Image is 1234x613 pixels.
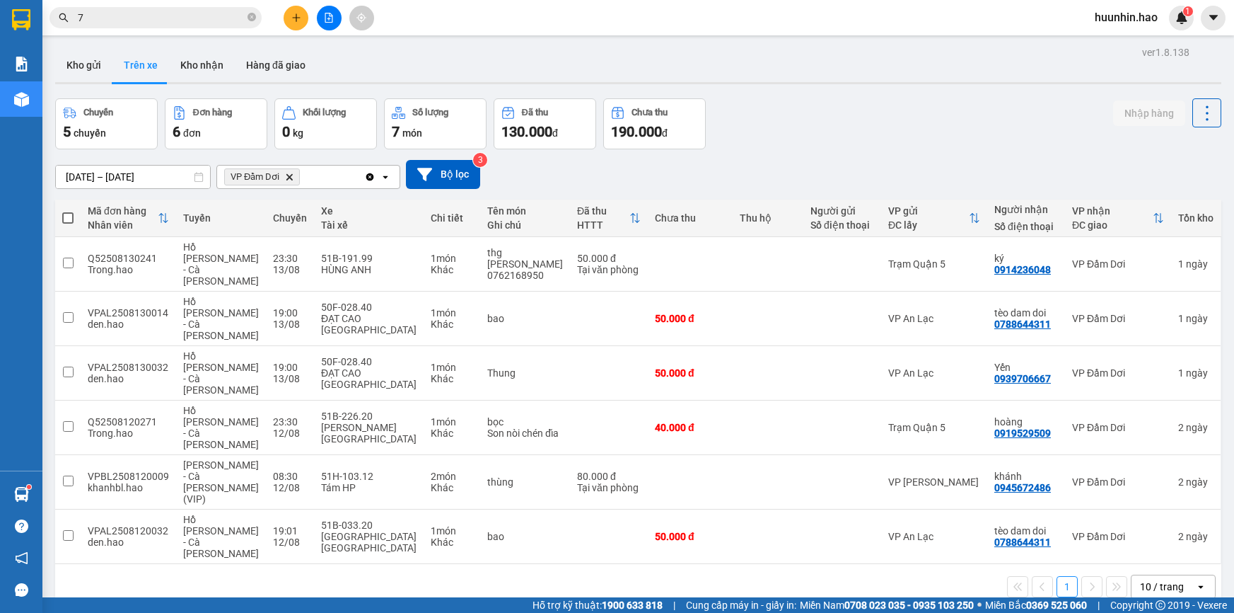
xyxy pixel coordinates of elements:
div: HÙNG ANH [321,264,417,275]
div: VP gửi [888,205,969,217]
div: 19:00 [273,362,307,373]
div: 13/08 [273,373,307,384]
div: 50F-028.40 [321,302,417,313]
span: 130.000 [501,123,552,140]
div: 12/08 [273,482,307,493]
input: Tìm tên, số ĐT hoặc mã đơn [78,10,245,25]
div: Chuyến [273,212,307,224]
div: 0939706667 [994,373,1051,384]
div: VPAL2508130032 [88,362,169,373]
div: 51B-033.20 [321,520,417,531]
span: copyright [1156,600,1165,610]
div: Khác [431,319,473,330]
div: ĐẠT CAO [GEOGRAPHIC_DATA] [321,313,417,336]
div: ver 1.8.138 [1142,45,1189,60]
div: Người gửi [810,205,874,217]
div: Tồn kho [1178,212,1213,224]
div: 50.000 đ [577,253,641,264]
div: HTTT [577,219,629,231]
div: 1 [1178,367,1213,379]
div: Tám HP [321,482,417,493]
div: 1 món [431,525,473,537]
div: Yến [994,362,1058,373]
div: 10 / trang [1140,580,1184,594]
div: khanhbl.hao [88,482,169,493]
div: 51B-191.99 [321,253,417,264]
span: file-add [324,13,334,23]
svg: open [1195,581,1206,592]
div: VP An Lạc [888,367,980,379]
div: hoàng [994,416,1058,428]
button: Kho gửi [55,48,112,82]
div: ĐẠT CAO [GEOGRAPHIC_DATA] [321,367,417,390]
button: Khối lượng0kg [274,98,377,149]
div: 80.000 đ [577,471,641,482]
div: bọc [487,416,563,428]
input: Selected VP Đầm Dơi. [303,170,304,184]
span: Cung cấp máy in - giấy in: [686,597,796,613]
svg: open [380,171,391,183]
div: VPBL2508120009 [88,471,169,482]
div: Đơn hàng [193,108,232,118]
div: den.hao [88,537,169,548]
div: 12/08 [273,537,307,548]
div: Khác [431,264,473,275]
button: caret-down [1201,6,1226,30]
div: 50.000 đ [655,531,726,542]
div: 23:30 [273,253,307,264]
div: Tại văn phòng [577,264,641,275]
div: VP Đầm Dơi [1072,258,1164,270]
div: Đã thu [522,108,548,118]
span: 5 [63,123,71,140]
button: aim [349,6,374,30]
span: đơn [183,127,201,139]
div: Khác [431,537,473,548]
div: 1 món [431,253,473,264]
button: Bộ lọc [406,160,480,189]
span: đ [552,127,558,139]
div: ký [994,253,1058,264]
div: VP Đầm Dơi [1072,476,1164,488]
span: close-circle [248,11,256,25]
button: file-add [317,6,342,30]
div: Trong.hao [88,428,169,439]
img: warehouse-icon [14,487,29,502]
span: 0 [282,123,290,140]
span: Hồ [PERSON_NAME] - Cà [PERSON_NAME] [183,296,259,341]
span: ngày [1186,313,1208,324]
div: Trạm Quận 5 [888,258,980,270]
span: caret-down [1207,11,1220,24]
div: 1 món [431,362,473,373]
button: Nhập hàng [1113,101,1185,126]
div: Trong.hao [88,264,169,275]
div: Tại văn phòng [577,482,641,493]
span: ngày [1186,531,1208,542]
button: Trên xe [112,48,169,82]
th: Toggle SortBy [881,200,987,237]
div: Tài xế [321,219,417,231]
div: VPAL2508120032 [88,525,169,537]
div: 2 [1178,476,1213,488]
div: Người nhận [994,204,1058,215]
span: Miền Bắc [985,597,1087,613]
div: 19:00 [273,307,307,319]
div: 13/08 [273,319,307,330]
div: 1 món [431,416,473,428]
span: message [15,583,28,597]
span: 6 [173,123,180,140]
div: VP nhận [1072,205,1153,217]
div: 2 món [431,471,473,482]
div: VP An Lạc [888,313,980,324]
div: ĐC giao [1072,219,1153,231]
button: Chưa thu190.000đ [603,98,706,149]
div: VP Đầm Dơi [1072,422,1164,433]
div: 0914236048 [994,264,1051,275]
img: warehouse-icon [14,92,29,107]
button: 1 [1057,576,1078,597]
div: Tuyến [183,212,259,224]
span: 1 [1185,6,1190,16]
sup: 3 [473,153,487,167]
div: Đã thu [577,205,629,217]
div: thùng [487,476,563,488]
button: Kho nhận [169,48,235,82]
